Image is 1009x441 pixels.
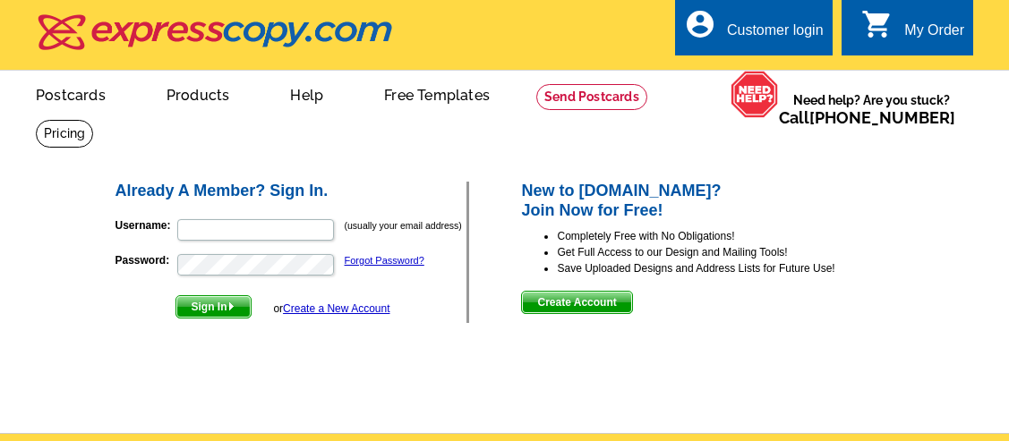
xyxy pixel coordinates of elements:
span: Call [779,108,955,127]
h2: New to [DOMAIN_NAME]? Join Now for Free! [521,182,896,220]
img: help [731,71,779,118]
a: Help [261,72,352,114]
small: (usually your email address) [345,220,462,231]
div: Customer login [727,22,824,47]
div: My Order [904,22,964,47]
li: Get Full Access to our Design and Mailing Tools! [557,244,896,260]
a: Free Templates [355,72,518,114]
a: Products [138,72,259,114]
a: Create a New Account [283,302,389,315]
h2: Already A Member? Sign In. [115,182,467,201]
label: Password: [115,252,175,268]
button: Create Account [521,291,632,314]
a: account_circle Customer login [684,20,824,42]
li: Save Uploaded Designs and Address Lists for Future Use! [557,260,896,276]
a: [PHONE_NUMBER] [809,108,955,127]
span: Sign In [176,296,251,318]
a: Forgot Password? [345,255,424,266]
img: button-next-arrow-white.png [227,302,235,310]
span: Need help? Are you stuck? [779,91,964,127]
button: Sign In [175,295,252,318]
a: shopping_cart My Order [861,20,964,42]
div: or [273,301,389,317]
span: Create Account [522,292,631,313]
label: Username: [115,217,175,233]
i: account_circle [684,8,716,40]
li: Completely Free with No Obligations! [557,228,896,244]
i: shopping_cart [861,8,894,40]
a: Postcards [7,72,134,114]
